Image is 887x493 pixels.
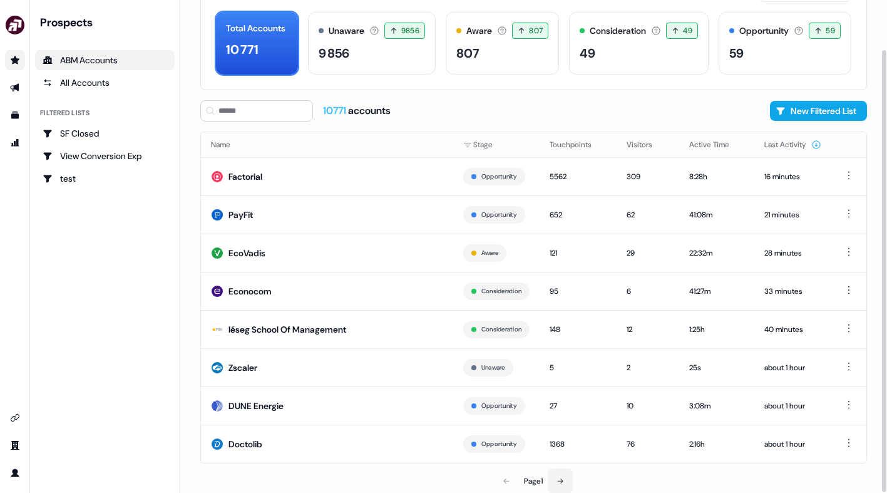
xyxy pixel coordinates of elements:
[826,24,835,37] span: 59
[228,209,253,221] div: PayFit
[228,247,265,259] div: EcoVadis
[5,78,25,98] a: Go to outbound experience
[43,54,167,66] div: ABM Accounts
[43,127,167,140] div: SF Closed
[43,150,167,162] div: View Conversion Exp
[729,44,744,63] div: 59
[43,172,167,185] div: test
[481,324,521,335] button: Consideration
[689,438,744,450] div: 2:16h
[683,24,692,37] span: 49
[627,438,669,450] div: 76
[764,209,821,221] div: 21 minutes
[550,133,607,156] button: Touchpoints
[323,104,348,117] span: 10771
[627,361,669,374] div: 2
[550,438,607,450] div: 1368
[529,24,543,37] span: 807
[627,170,669,183] div: 309
[627,247,669,259] div: 29
[481,171,517,182] button: Opportunity
[5,435,25,455] a: Go to team
[323,104,391,118] div: accounts
[35,50,175,70] a: ABM Accounts
[5,133,25,153] a: Go to attribution
[481,400,517,412] button: Opportunity
[524,475,543,487] div: Page 1
[35,169,175,189] a: Go to test
[764,133,821,156] button: Last Activity
[550,361,607,374] div: 5
[5,50,25,70] a: Go to prospects
[689,133,744,156] button: Active Time
[228,285,272,298] div: Econocom
[481,247,498,259] button: Aware
[689,323,744,336] div: 1:25h
[764,438,821,450] div: about 1 hour
[228,400,284,412] div: DUNE Energie
[5,408,25,428] a: Go to integrations
[764,285,821,298] div: 33 minutes
[481,362,505,373] button: Unaware
[550,323,607,336] div: 148
[770,101,867,121] button: New Filtered List
[764,400,821,412] div: about 1 hour
[319,44,349,63] div: 9 856
[466,24,492,38] div: Aware
[35,73,175,93] a: All accounts
[481,439,517,450] button: Opportunity
[627,400,669,412] div: 10
[627,323,669,336] div: 12
[5,105,25,125] a: Go to templates
[226,22,285,35] div: Total Accounts
[689,247,744,259] div: 22:32m
[627,285,669,298] div: 6
[481,286,521,297] button: Consideration
[764,170,821,183] div: 16 minutes
[35,146,175,166] a: Go to View Conversion Exp
[764,361,821,374] div: about 1 hour
[5,463,25,483] a: Go to profile
[590,24,646,38] div: Consideration
[550,400,607,412] div: 27
[35,123,175,143] a: Go to SF Closed
[689,361,744,374] div: 25s
[228,170,262,183] div: Factorial
[689,209,744,221] div: 41:08m
[627,133,667,156] button: Visitors
[226,40,259,59] div: 10 771
[627,209,669,221] div: 62
[481,209,517,221] button: Opportunity
[550,209,607,221] div: 652
[580,44,595,63] div: 49
[329,24,364,38] div: Unaware
[689,400,744,412] div: 3:08m
[550,285,607,298] div: 95
[764,247,821,259] div: 28 minutes
[201,132,453,157] th: Name
[228,323,346,336] div: Iéseg School Of Management
[463,138,530,151] div: Stage
[401,24,420,37] span: 9856
[228,438,262,450] div: Doctolib
[228,361,257,374] div: Zscaler
[739,24,789,38] div: Opportunity
[43,76,167,89] div: All Accounts
[456,44,479,63] div: 807
[764,323,821,336] div: 40 minutes
[689,285,744,298] div: 41:27m
[40,108,90,118] div: Filtered lists
[689,170,744,183] div: 8:28h
[40,15,175,30] div: Prospects
[550,247,607,259] div: 121
[550,170,607,183] div: 5562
